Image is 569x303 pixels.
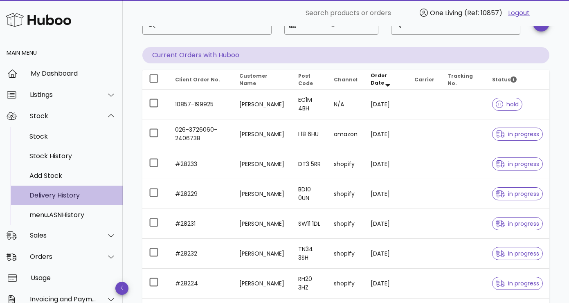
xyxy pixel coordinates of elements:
span: Channel [334,76,358,83]
td: [DATE] [364,269,408,299]
span: Customer Name [239,72,268,87]
span: Client Order No. [175,76,220,83]
td: [DATE] [364,179,408,209]
div: Stock [30,112,97,120]
span: (Ref: 10857) [464,8,502,18]
span: hold [496,101,519,107]
td: TN34 3SH [292,239,327,269]
td: shopify [327,269,364,299]
td: [PERSON_NAME] [233,90,292,119]
td: shopify [327,149,364,179]
td: SW11 1DL [292,209,327,239]
div: Stock History [29,152,116,160]
div: My Dashboard [31,70,116,77]
a: Logout [508,8,530,18]
td: L18 6HU [292,119,327,149]
div: Delivery History [29,191,116,199]
td: BD10 0UN [292,179,327,209]
span: Status [492,76,517,83]
td: shopify [327,239,364,269]
th: Client Order No. [169,70,233,90]
td: EC1M 4BH [292,90,327,119]
div: Orders [30,253,97,260]
span: in progress [496,251,539,256]
td: [DATE] [364,149,408,179]
td: [PERSON_NAME] [233,149,292,179]
div: menu.ASNHistory [29,211,116,219]
td: #28224 [169,269,233,299]
td: #28233 [169,149,233,179]
td: #28232 [169,239,233,269]
div: Stock [29,132,116,140]
span: in progress [496,161,539,167]
span: in progress [496,131,539,137]
img: Huboo Logo [6,11,71,29]
td: amazon [327,119,364,149]
span: Post Code [298,72,313,87]
th: Customer Name [233,70,292,90]
th: Post Code [292,70,327,90]
p: Current Orders with Huboo [142,47,549,63]
th: Tracking No. [441,70,486,90]
div: Invoicing and Payments [30,295,97,303]
td: RH20 3HZ [292,269,327,299]
th: Status [486,70,549,90]
td: [PERSON_NAME] [233,209,292,239]
td: [PERSON_NAME] [233,269,292,299]
td: shopify [327,179,364,209]
td: DT3 5RR [292,149,327,179]
span: in progress [496,191,539,197]
td: [PERSON_NAME] [233,119,292,149]
div: Listings [30,91,97,99]
span: One Living [430,8,462,18]
span: in progress [496,221,539,227]
div: Sales [30,231,97,239]
th: Carrier [408,70,441,90]
td: [PERSON_NAME] [233,179,292,209]
td: [DATE] [364,239,408,269]
td: [DATE] [364,90,408,119]
td: #28229 [169,179,233,209]
td: [PERSON_NAME] [233,239,292,269]
td: 026-3726060-2406738 [169,119,233,149]
span: Tracking No. [448,72,473,87]
td: [DATE] [364,209,408,239]
span: Order Date [371,72,387,86]
td: #28231 [169,209,233,239]
td: [DATE] [364,119,408,149]
td: 10857-199925 [169,90,233,119]
th: Order Date: Sorted descending. Activate to remove sorting. [364,70,408,90]
div: Usage [31,274,116,282]
div: Add Stock [29,172,116,180]
td: N/A [327,90,364,119]
span: in progress [496,281,539,286]
th: Channel [327,70,364,90]
span: Carrier [414,76,434,83]
td: shopify [327,209,364,239]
